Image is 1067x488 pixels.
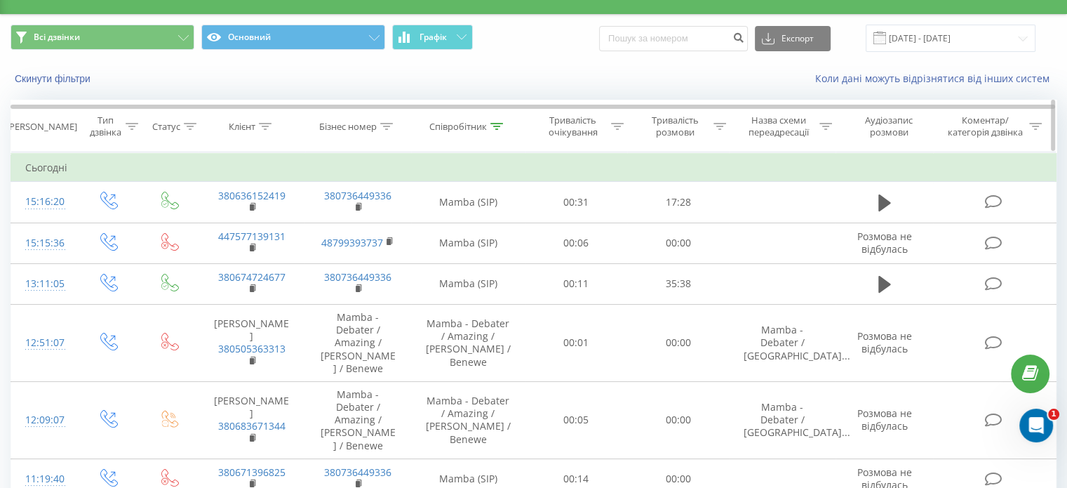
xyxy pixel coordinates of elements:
[857,407,912,433] span: Розмова не відбулась
[218,189,286,202] a: 380636152419
[324,189,391,202] a: 380736449336
[755,26,831,51] button: Експорт
[525,263,627,304] td: 00:11
[304,381,410,459] td: Mamba - Debater / Amazing / [PERSON_NAME] / Benewe
[199,381,304,459] td: [PERSON_NAME]
[25,407,62,434] div: 12:09:07
[848,114,930,138] div: Аудіозапис розмови
[411,223,525,263] td: Mamba (SIP)
[218,466,286,479] a: 380671396825
[627,381,729,459] td: 00:00
[25,270,62,298] div: 13:11:05
[627,182,729,223] td: 17:28
[1048,409,1059,420] span: 1
[411,182,525,223] td: Mamba (SIP)
[199,304,304,381] td: [PERSON_NAME]
[218,230,286,243] a: 447577139131
[11,72,98,85] button: Скинути фільтри
[525,381,627,459] td: 00:05
[411,263,525,304] td: Mamba (SIP)
[25,230,62,257] div: 15:15:36
[627,223,729,263] td: 00:00
[6,121,77,133] div: [PERSON_NAME]
[25,188,62,216] div: 15:16:20
[599,26,748,51] input: Пошук за номером
[429,121,487,133] div: Співробітник
[815,72,1056,85] a: Коли дані можуть відрізнятися вiд інших систем
[392,25,473,50] button: Графік
[944,114,1026,138] div: Коментар/категорія дзвінка
[152,121,180,133] div: Статус
[88,114,121,138] div: Тип дзвінка
[218,270,286,284] a: 380674724677
[743,400,850,439] span: Mamba - Debater / [GEOGRAPHIC_DATA]...
[525,223,627,263] td: 00:06
[218,419,286,433] a: 380683671344
[319,121,377,133] div: Бізнес номер
[25,329,62,357] div: 12:51:07
[857,230,912,256] span: Розмова не відбулась
[321,236,383,249] a: 48799393737
[411,304,525,381] td: Mamba - Debater / Amazing / [PERSON_NAME] / Benewe
[627,304,729,381] td: 00:00
[11,25,194,50] button: Всі дзвінки
[324,466,391,479] a: 380736449336
[218,342,286,355] a: 380505363313
[11,154,1056,182] td: Сьогодні
[1019,409,1053,442] iframe: Intercom live chat
[304,304,410,381] td: Mamba - Debater / Amazing / [PERSON_NAME] / Benewe
[742,114,816,138] div: Назва схеми переадресації
[201,25,385,50] button: Основний
[538,114,608,138] div: Тривалість очікування
[229,121,255,133] div: Клієнт
[420,32,447,42] span: Графік
[34,32,80,43] span: Всі дзвінки
[743,323,850,362] span: Mamba - Debater / [GEOGRAPHIC_DATA]...
[411,381,525,459] td: Mamba - Debater / Amazing / [PERSON_NAME] / Benewe
[627,263,729,304] td: 35:38
[525,182,627,223] td: 00:31
[857,329,912,355] span: Розмова не відбулась
[640,114,710,138] div: Тривалість розмови
[525,304,627,381] td: 00:01
[324,270,391,284] a: 380736449336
